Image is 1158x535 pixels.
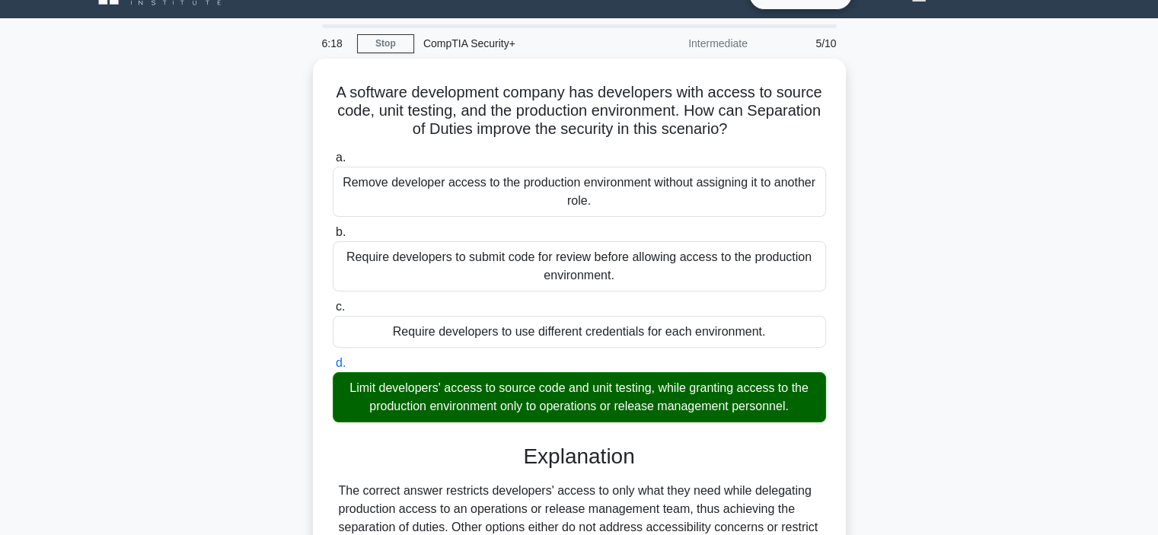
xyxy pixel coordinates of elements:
[313,28,357,59] div: 6:18
[336,225,346,238] span: b.
[757,28,846,59] div: 5/10
[342,444,817,470] h3: Explanation
[624,28,757,59] div: Intermediate
[333,241,826,291] div: Require developers to submit code for review before allowing access to the production environment.
[333,316,826,348] div: Require developers to use different credentials for each environment.
[336,151,346,164] span: a.
[331,83,828,139] h5: A software development company has developers with access to source code, unit testing, and the p...
[357,34,414,53] a: Stop
[333,167,826,217] div: Remove developer access to the production environment without assigning it to another role.
[414,28,624,59] div: CompTIA Security+
[336,300,345,313] span: c.
[333,372,826,422] div: Limit developers' access to source code and unit testing, while granting access to the production...
[336,356,346,369] span: d.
